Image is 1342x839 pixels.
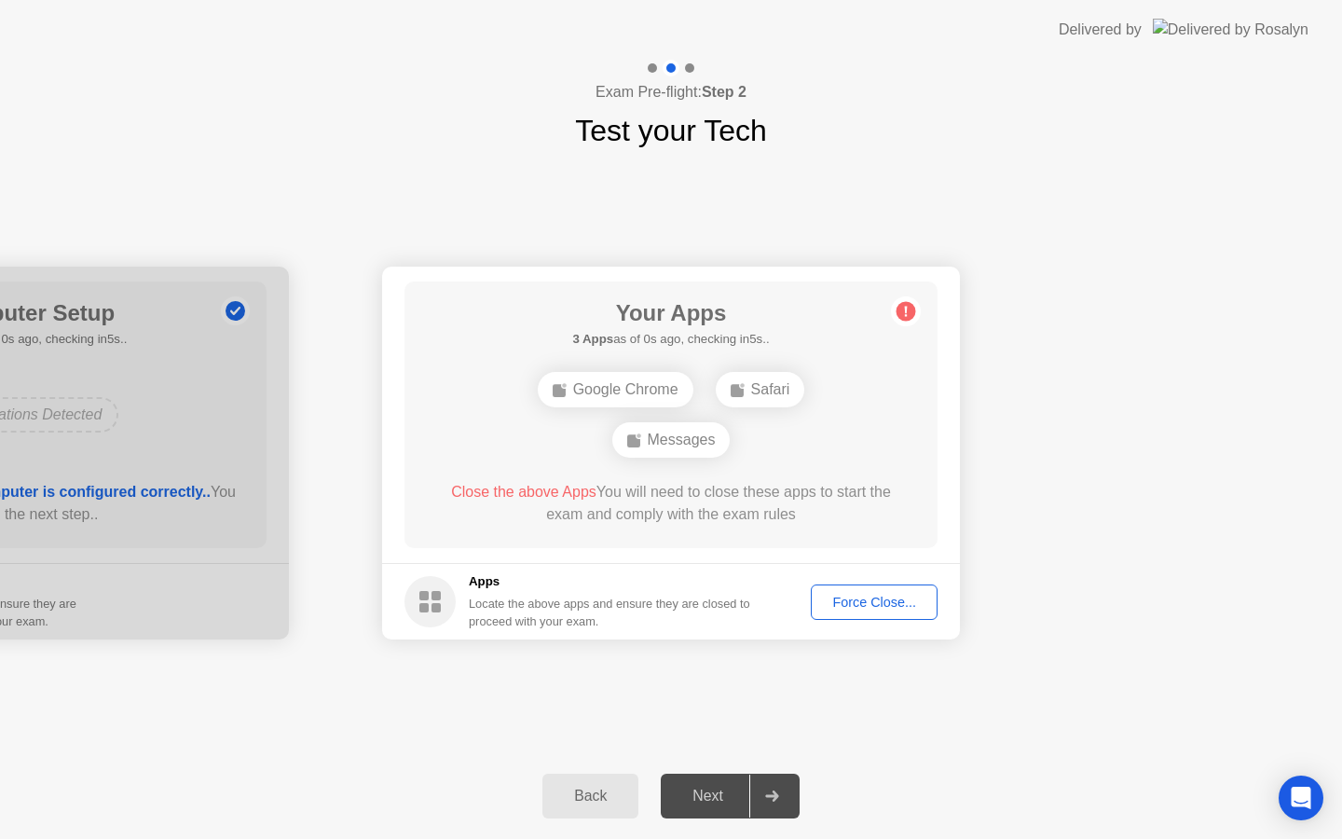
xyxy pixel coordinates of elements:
[451,484,596,500] span: Close the above Apps
[666,788,749,805] div: Next
[596,81,746,103] h4: Exam Pre-flight:
[469,595,751,630] div: Locate the above apps and ensure they are closed to proceed with your exam.
[572,332,613,346] b: 3 Apps
[575,108,767,153] h1: Test your Tech
[572,330,769,349] h5: as of 0s ago, checking in5s..
[817,595,931,610] div: Force Close...
[811,585,938,620] button: Force Close...
[431,481,911,526] div: You will need to close these apps to start the exam and comply with the exam rules
[1153,19,1308,40] img: Delivered by Rosalyn
[548,788,633,805] div: Back
[702,84,746,100] b: Step 2
[538,372,693,407] div: Google Chrome
[716,372,805,407] div: Safari
[612,422,731,458] div: Messages
[661,774,800,818] button: Next
[1059,19,1142,41] div: Delivered by
[469,572,751,591] h5: Apps
[572,296,769,330] h1: Your Apps
[542,774,638,818] button: Back
[1279,776,1323,820] div: Open Intercom Messenger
